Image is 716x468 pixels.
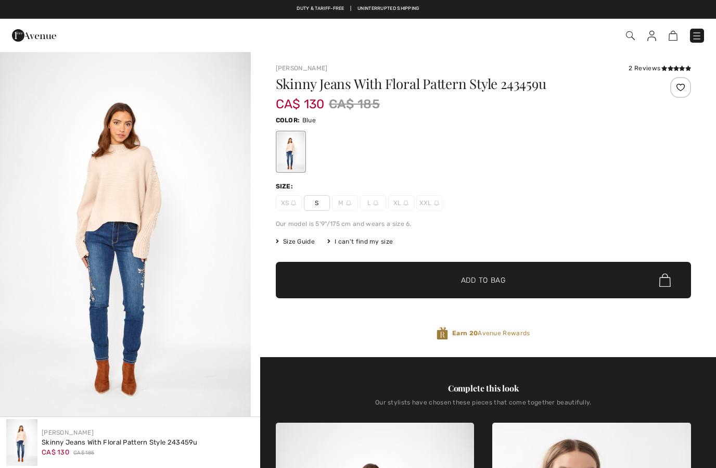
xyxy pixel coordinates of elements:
[42,429,94,436] a: [PERSON_NAME]
[629,64,691,73] div: 2 Reviews
[461,275,506,286] span: Add to Bag
[304,195,330,211] span: S
[669,31,677,41] img: Shopping Bag
[437,326,448,340] img: Avenue Rewards
[6,419,37,466] img: Skinny Jeans with Floral Pattern Style 243459u
[329,95,380,113] span: CA$ 185
[276,399,691,414] div: Our stylists have chosen these pieces that come together beautifully.
[12,25,56,46] img: 1ère Avenue
[434,200,439,206] img: ring-m.svg
[276,117,300,124] span: Color:
[42,437,198,448] div: Skinny Jeans With Floral Pattern Style 243459u
[277,132,304,171] div: Blue
[332,195,358,211] span: M
[452,330,478,337] strong: Earn 20
[416,195,442,211] span: XXL
[360,195,386,211] span: L
[626,31,635,40] img: Search
[276,65,328,72] a: [PERSON_NAME]
[276,382,691,395] div: Complete this look
[276,86,325,111] span: CA$ 130
[388,195,414,211] span: XL
[302,117,316,124] span: Blue
[692,31,702,41] img: Menu
[452,328,530,338] span: Avenue Rewards
[276,182,296,191] div: Size:
[291,200,296,206] img: ring-m.svg
[73,449,94,457] span: CA$ 185
[276,262,691,298] button: Add to Bag
[373,200,378,206] img: ring-m.svg
[276,237,315,246] span: Size Guide
[327,237,393,246] div: I can't find my size
[12,30,56,40] a: 1ère Avenue
[276,77,622,91] h1: Skinny Jeans With Floral Pattern Style 243459u
[346,200,351,206] img: ring-m.svg
[42,448,69,456] span: CA$ 130
[647,31,656,41] img: My Info
[276,219,691,229] div: Our model is 5'9"/175 cm and wears a size 6.
[276,195,302,211] span: XS
[403,200,408,206] img: ring-m.svg
[659,273,671,287] img: Bag.svg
